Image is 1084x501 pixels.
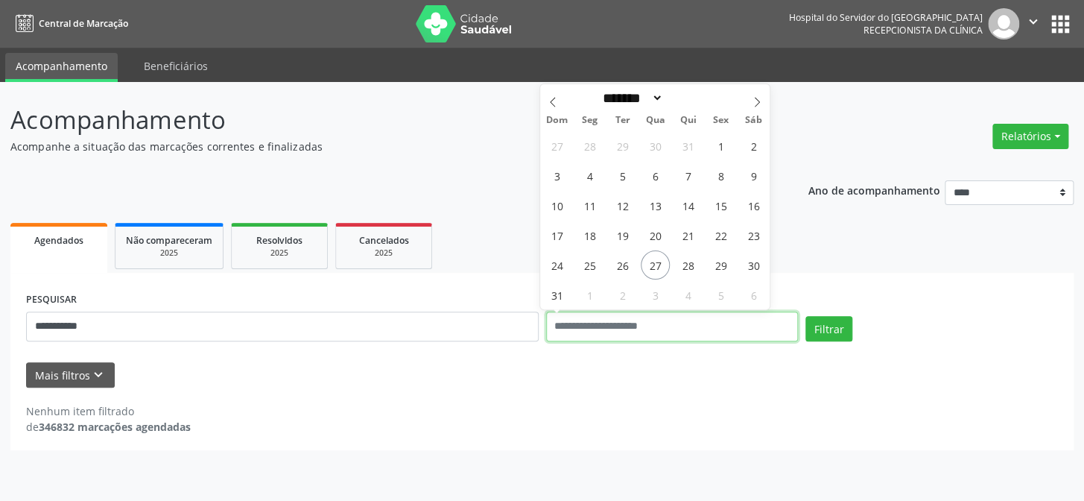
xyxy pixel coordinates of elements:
[359,234,409,247] span: Cancelados
[608,191,637,220] span: Agosto 12, 2025
[739,131,768,160] span: Agosto 2, 2025
[5,53,118,82] a: Acompanhamento
[542,221,571,250] span: Agosto 17, 2025
[1047,11,1074,37] button: apps
[739,280,768,309] span: Setembro 6, 2025
[10,11,128,36] a: Central de Marcação
[542,250,571,280] span: Agosto 24, 2025
[704,116,737,125] span: Sex
[663,90,712,106] input: Year
[575,191,604,220] span: Agosto 11, 2025
[575,161,604,190] span: Agosto 4, 2025
[739,191,768,220] span: Agosto 16, 2025
[242,248,317,259] div: 2025
[26,403,191,419] div: Nenhum item filtrado
[706,250,735,280] span: Agosto 29, 2025
[606,116,638,125] span: Ter
[739,250,768,280] span: Agosto 30, 2025
[26,362,115,388] button: Mais filtroskeyboard_arrow_down
[608,221,637,250] span: Agosto 19, 2025
[641,221,670,250] span: Agosto 20, 2025
[641,131,670,160] span: Julho 30, 2025
[540,116,573,125] span: Dom
[673,191,703,220] span: Agosto 14, 2025
[608,161,637,190] span: Agosto 5, 2025
[126,234,212,247] span: Não compareceram
[346,248,421,259] div: 2025
[739,221,768,250] span: Agosto 23, 2025
[608,250,637,280] span: Agosto 26, 2025
[598,90,664,106] select: Month
[673,221,703,250] span: Agosto 21, 2025
[608,280,637,309] span: Setembro 2, 2025
[737,116,770,125] span: Sáb
[641,280,670,309] span: Setembro 3, 2025
[638,116,671,125] span: Qua
[673,280,703,309] span: Setembro 4, 2025
[608,131,637,160] span: Julho 29, 2025
[673,161,703,190] span: Agosto 7, 2025
[575,221,604,250] span: Agosto 18, 2025
[126,248,212,259] div: 2025
[573,116,606,125] span: Seg
[641,250,670,280] span: Agosto 27, 2025
[575,131,604,160] span: Julho 28, 2025
[808,180,939,199] p: Ano de acompanhamento
[1019,8,1047,40] button: 
[133,53,218,79] a: Beneficiários
[789,11,983,24] div: Hospital do Servidor do [GEOGRAPHIC_DATA]
[542,131,571,160] span: Julho 27, 2025
[992,124,1068,149] button: Relatórios
[34,234,83,247] span: Agendados
[542,280,571,309] span: Agosto 31, 2025
[706,191,735,220] span: Agosto 15, 2025
[706,131,735,160] span: Agosto 1, 2025
[706,161,735,190] span: Agosto 8, 2025
[739,161,768,190] span: Agosto 9, 2025
[26,289,77,312] label: PESQUISAR
[575,250,604,280] span: Agosto 25, 2025
[863,24,983,37] span: Recepcionista da clínica
[542,191,571,220] span: Agosto 10, 2025
[673,131,703,160] span: Julho 31, 2025
[575,280,604,309] span: Setembro 1, 2025
[706,221,735,250] span: Agosto 22, 2025
[90,367,107,383] i: keyboard_arrow_down
[988,8,1019,40] img: img
[641,191,670,220] span: Agosto 13, 2025
[10,139,755,154] p: Acompanhe a situação das marcações correntes e finalizadas
[26,419,191,435] div: de
[706,280,735,309] span: Setembro 5, 2025
[542,161,571,190] span: Agosto 3, 2025
[256,234,302,247] span: Resolvidos
[39,17,128,30] span: Central de Marcação
[805,316,852,341] button: Filtrar
[1025,13,1042,30] i: 
[673,250,703,280] span: Agosto 28, 2025
[671,116,704,125] span: Qui
[10,101,755,139] p: Acompanhamento
[39,420,191,434] strong: 346832 marcações agendadas
[641,161,670,190] span: Agosto 6, 2025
